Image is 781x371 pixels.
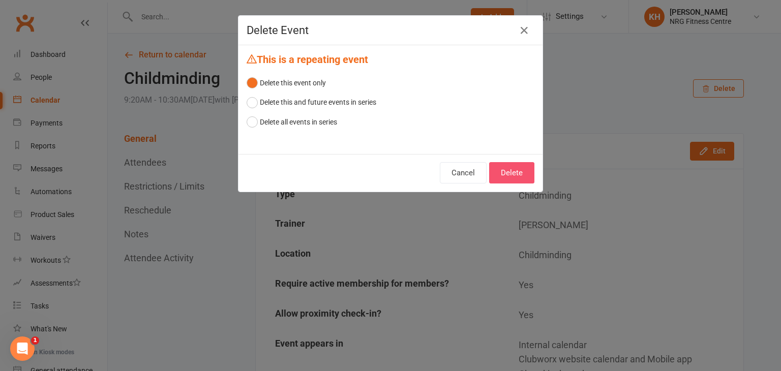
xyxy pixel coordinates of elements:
[247,92,376,112] button: Delete this and future events in series
[247,112,337,132] button: Delete all events in series
[440,162,487,183] button: Cancel
[31,336,39,345] span: 1
[489,162,534,183] button: Delete
[516,22,532,39] button: Close
[10,336,35,361] iframe: Intercom live chat
[247,24,534,37] h4: Delete Event
[247,53,534,65] h4: This is a repeating event
[247,73,326,92] button: Delete this event only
